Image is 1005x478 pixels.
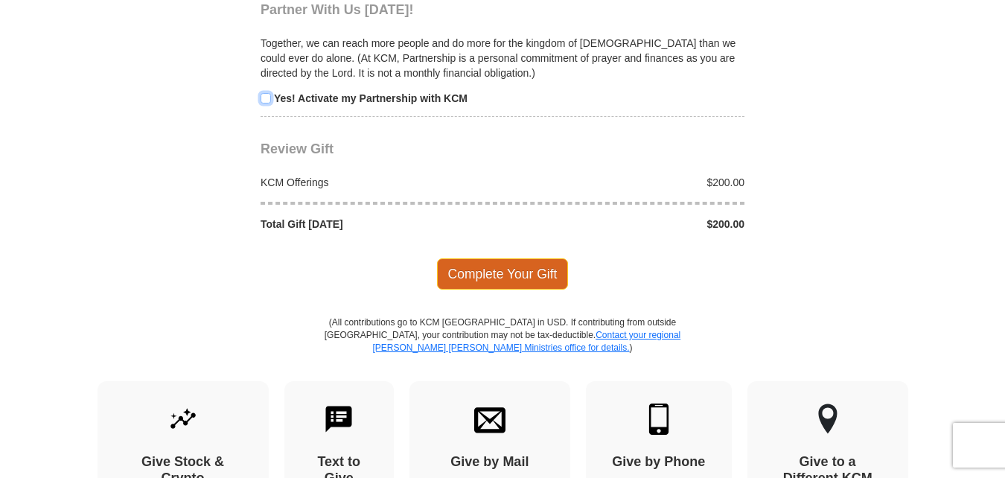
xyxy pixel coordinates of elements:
[261,2,414,17] span: Partner With Us [DATE]!
[261,141,334,156] span: Review Gift
[817,404,838,435] img: other-region
[253,175,503,190] div: KCM Offerings
[274,92,468,104] strong: Yes! Activate my Partnership with KCM
[167,404,199,435] img: give-by-stock.svg
[437,258,569,290] span: Complete Your Gift
[253,217,503,232] div: Total Gift [DATE]
[474,404,505,435] img: envelope.svg
[324,316,681,381] p: (All contributions go to KCM [GEOGRAPHIC_DATA] in USD. If contributing from outside [GEOGRAPHIC_D...
[502,175,753,190] div: $200.00
[435,454,544,471] h4: Give by Mail
[643,404,674,435] img: mobile.svg
[612,454,706,471] h4: Give by Phone
[323,404,354,435] img: text-to-give.svg
[261,36,744,80] p: Together, we can reach more people and do more for the kingdom of [DEMOGRAPHIC_DATA] than we coul...
[502,217,753,232] div: $200.00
